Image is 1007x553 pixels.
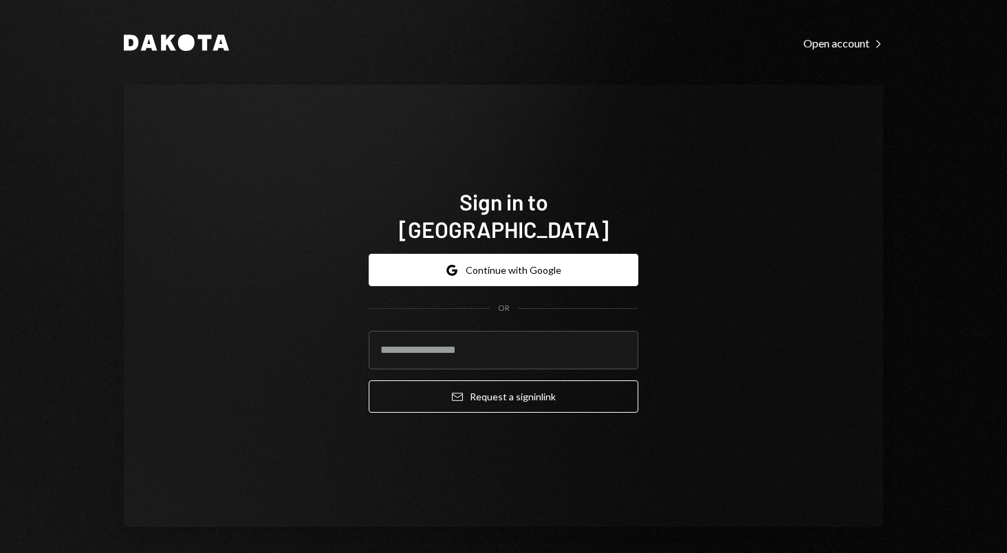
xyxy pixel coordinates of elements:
[803,35,883,50] a: Open account
[369,188,638,243] h1: Sign in to [GEOGRAPHIC_DATA]
[803,36,883,50] div: Open account
[498,303,510,314] div: OR
[369,380,638,413] button: Request a signinlink
[369,254,638,286] button: Continue with Google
